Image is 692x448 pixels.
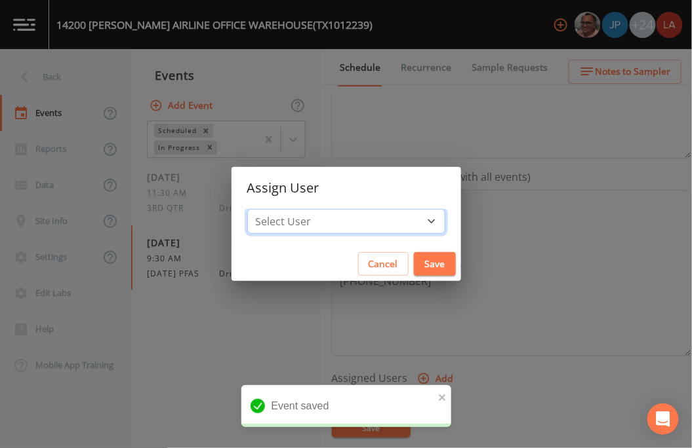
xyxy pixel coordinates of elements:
[358,252,409,276] button: Cancel
[241,385,451,427] div: Event saved
[438,389,447,405] button: close
[414,252,456,276] button: Save
[232,167,461,209] h2: Assign User
[647,403,679,435] div: Open Intercom Messenger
